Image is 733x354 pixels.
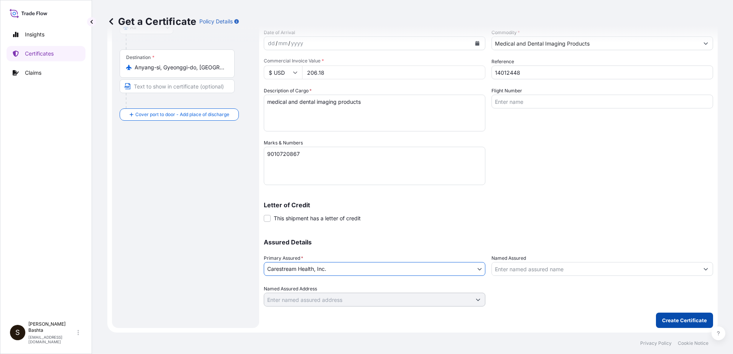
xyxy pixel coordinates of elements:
[491,87,522,95] label: Flight Number
[264,87,312,95] label: Description of Cargo
[290,39,304,48] div: year,
[264,58,485,64] span: Commercial Invoice Value
[28,321,76,333] p: [PERSON_NAME] Bashta
[120,108,239,121] button: Cover port to door - Add place of discharge
[264,262,485,276] button: Carestream Health, Inc.
[267,39,276,48] div: day,
[278,39,288,48] div: month,
[656,313,713,328] button: Create Certificate
[274,215,361,222] span: This shipment has a letter of credit
[492,262,699,276] input: Assured Name
[699,262,713,276] button: Show suggestions
[25,31,44,38] p: Insights
[471,293,485,306] button: Show suggestions
[288,39,290,48] div: /
[199,18,233,25] p: Policy Details
[7,27,85,42] a: Insights
[264,293,471,306] input: Named Assured Address
[126,54,154,61] div: Destination
[120,79,235,93] input: Text to appear on certificate
[491,95,713,108] input: Enter name
[640,340,672,346] a: Privacy Policy
[107,15,196,28] p: Get a Certificate
[15,329,20,336] span: S
[491,254,526,262] label: Named Assured
[25,69,41,77] p: Claims
[471,37,483,49] button: Calendar
[662,316,707,324] p: Create Certificate
[267,265,326,273] span: Carestream Health, Inc.
[135,111,229,118] span: Cover port to door - Add place of discharge
[491,58,514,66] label: Reference
[699,36,713,50] button: Show suggestions
[7,65,85,80] a: Claims
[491,66,713,79] input: Enter booking reference
[264,285,317,293] label: Named Assured Address
[264,239,713,245] p: Assured Details
[302,66,485,79] input: Enter amount
[264,202,713,208] p: Letter of Credit
[7,46,85,61] a: Certificates
[678,340,708,346] a: Cookie Notice
[276,39,278,48] div: /
[264,139,303,147] label: Marks & Numbers
[492,36,699,50] input: Type to search commodity
[135,64,225,71] input: Destination
[25,50,54,57] p: Certificates
[264,254,303,262] span: Primary Assured
[28,335,76,344] p: [EMAIL_ADDRESS][DOMAIN_NAME]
